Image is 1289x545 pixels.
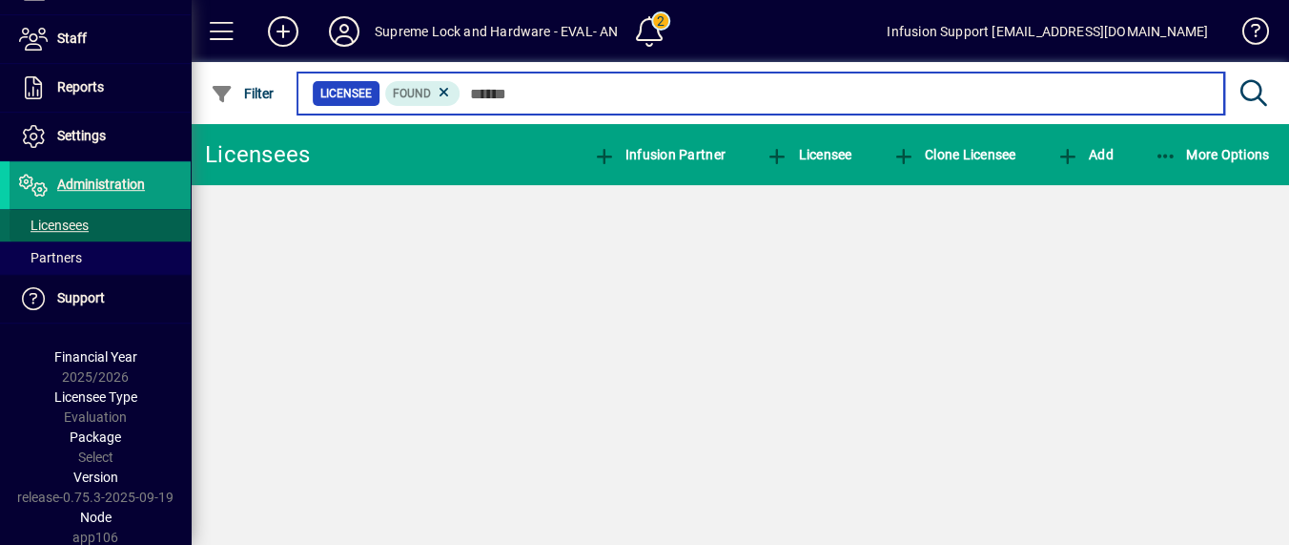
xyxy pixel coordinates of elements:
span: Infusion Partner [592,147,726,162]
a: Staff [10,15,191,63]
a: Reports [10,64,191,112]
a: Partners [10,241,191,274]
button: Infusion Partner [587,137,730,172]
span: More Options [1154,147,1270,162]
div: Licensees [205,139,310,170]
span: Clone Licensee [891,147,1015,162]
span: Node [80,510,112,525]
span: Administration [57,177,145,192]
span: Support [57,290,105,305]
span: Filter [211,86,275,101]
a: Support [10,275,191,323]
button: Filter [206,76,279,111]
span: Version [73,470,118,485]
button: Profile [314,14,375,49]
a: Settings [10,113,191,160]
span: Financial Year [54,349,137,365]
div: Supreme Lock and Hardware - EVAL- AN [375,16,618,47]
button: Add [253,14,314,49]
span: Found [393,87,431,100]
button: Add [1051,137,1117,172]
span: Package [70,430,121,445]
span: Licensee [766,147,852,162]
button: Licensee [761,137,857,172]
span: Licensees [19,218,89,233]
mat-chip: Found Status: Found [385,81,460,106]
div: Infusion Support [EMAIL_ADDRESS][DOMAIN_NAME] [887,16,1208,47]
span: Licensee Type [54,389,137,405]
span: Reports [57,79,104,94]
span: Settings [57,128,106,143]
span: Partners [19,250,82,265]
a: Licensees [10,209,191,241]
a: Knowledge Base [1227,4,1265,66]
button: Clone Licensee [887,137,1020,172]
button: More Options [1149,137,1275,172]
span: Staff [57,31,87,46]
span: Add [1055,147,1113,162]
span: Licensee [320,84,372,103]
